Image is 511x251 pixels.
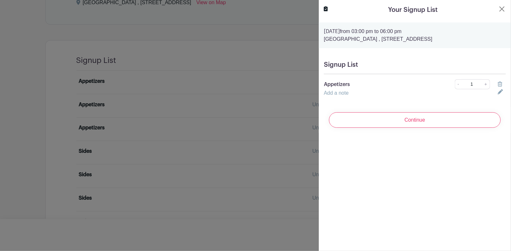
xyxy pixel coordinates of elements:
button: Close [498,5,506,13]
p: Appetizers [324,81,427,88]
p: from 03:00 pm to 06:00 pm [324,28,506,35]
h5: Your Signup List [388,5,438,15]
a: Add a note [324,90,349,96]
input: Continue [329,112,501,128]
strong: [DATE] [324,29,340,34]
h5: Signup List [324,61,506,69]
a: - [455,79,462,89]
a: + [482,79,490,89]
p: [GEOGRAPHIC_DATA] , [STREET_ADDRESS] [324,35,506,43]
